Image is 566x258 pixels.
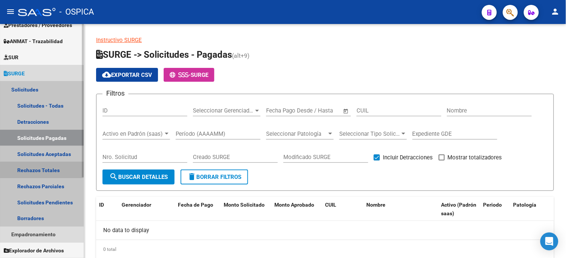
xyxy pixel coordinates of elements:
[119,197,175,222] datatable-header-cell: Gerenciador
[187,174,241,180] span: Borrar Filtros
[551,7,560,16] mat-icon: person
[96,221,554,240] div: No data to display
[366,202,385,208] span: Nombre
[96,197,119,222] datatable-header-cell: ID
[102,169,175,184] button: Buscar Detalles
[99,202,104,208] span: ID
[4,37,63,45] span: ANMAT - Trazabilidad
[175,197,221,222] datatable-header-cell: Fecha de Pago
[266,107,297,114] input: Fecha inicio
[221,197,271,222] datatable-header-cell: Monto Solicitado
[96,68,158,82] button: Exportar CSV
[96,49,232,60] span: SURGE -> Solicitudes - Pagadas
[109,172,118,181] mat-icon: search
[102,88,128,99] h3: Filtros
[274,202,314,208] span: Monto Aprobado
[4,21,72,29] span: Prestadores / Proveedores
[483,202,502,208] span: Periodo
[232,52,250,59] span: (alt+9)
[193,107,254,114] span: Seleccionar Gerenciador
[102,130,163,137] span: Activo en Padrón (saas)
[448,153,502,162] span: Mostrar totalizadores
[4,69,25,78] span: SURGE
[438,197,480,222] datatable-header-cell: Activo (Padrón saas)
[187,172,196,181] mat-icon: delete
[383,153,433,162] span: Incluir Detracciones
[271,197,322,222] datatable-header-cell: Monto Aprobado
[540,232,558,250] div: Open Intercom Messenger
[441,202,477,216] span: Activo (Padrón saas)
[4,53,18,61] span: SUR
[303,107,340,114] input: Fecha fin
[181,169,248,184] button: Borrar Filtros
[224,202,265,208] span: Monto Solicitado
[6,7,15,16] mat-icon: menu
[325,202,336,208] span: CUIL
[170,72,191,78] span: -
[342,107,351,115] button: Open calendar
[122,202,151,208] span: Gerenciador
[480,197,510,222] datatable-header-cell: Periodo
[96,37,142,43] a: Instructivo SURGE
[513,202,537,208] span: Patología
[178,202,213,208] span: Fecha de Pago
[339,130,400,137] span: Seleccionar Tipo Solicitud
[4,247,64,255] span: Explorador de Archivos
[363,197,438,222] datatable-header-cell: Nombre
[164,68,214,82] button: -SURGE
[102,72,152,78] span: Exportar CSV
[102,70,111,79] mat-icon: cloud_download
[191,72,208,78] span: SURGE
[266,130,327,137] span: Seleccionar Patología
[59,4,94,20] span: - OSPICA
[109,174,168,180] span: Buscar Detalles
[322,197,363,222] datatable-header-cell: CUIL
